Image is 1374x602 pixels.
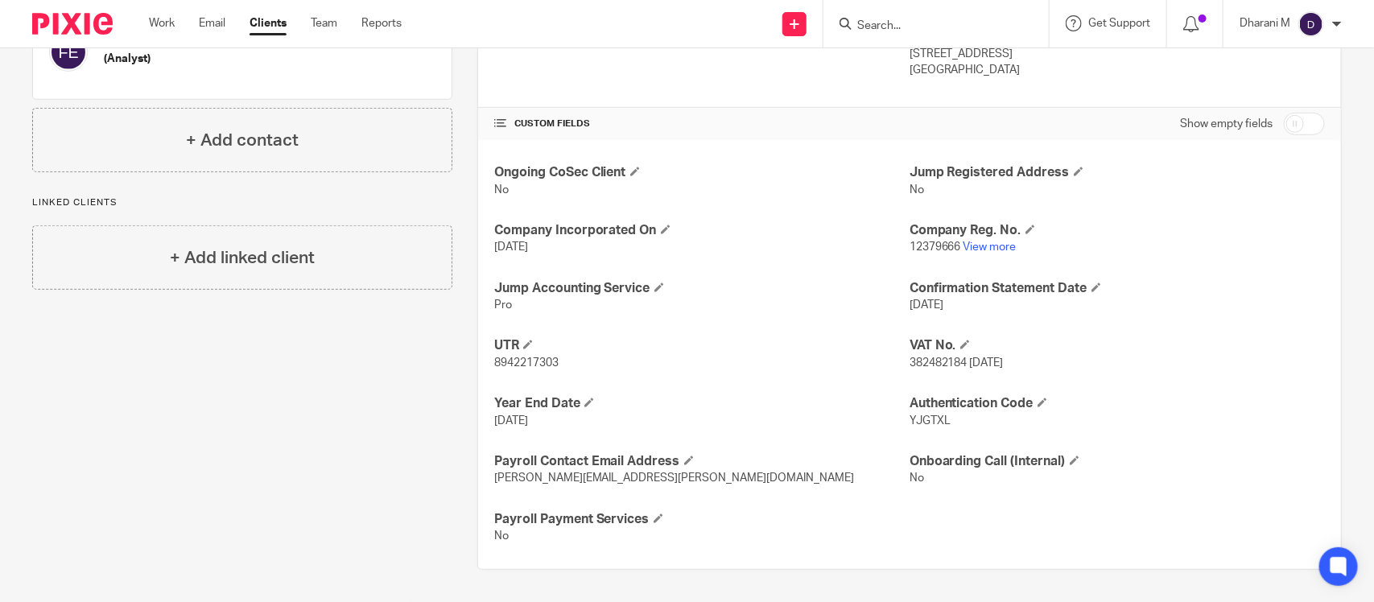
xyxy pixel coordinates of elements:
[32,13,113,35] img: Pixie
[494,453,910,470] h4: Payroll Contact Email Address
[856,19,1001,34] input: Search
[104,51,315,67] h5: (Analyst)
[910,164,1325,181] h4: Jump Registered Address
[494,241,528,253] span: [DATE]
[963,241,1017,253] a: View more
[494,337,910,354] h4: UTR
[910,241,961,253] span: 12379666
[494,299,512,311] span: Pro
[1088,18,1150,29] span: Get Support
[910,222,1325,239] h4: Company Reg. No.
[250,15,287,31] a: Clients
[910,280,1325,297] h4: Confirmation Statement Date
[910,415,951,427] span: YJGTXL
[910,184,924,196] span: No
[494,415,528,427] span: [DATE]
[1180,116,1273,132] label: Show empty fields
[910,453,1325,470] h4: Onboarding Call (Internal)
[910,472,924,484] span: No
[910,395,1325,412] h4: Authentication Code
[1240,15,1290,31] p: Dharani M
[199,15,225,31] a: Email
[910,299,943,311] span: [DATE]
[32,196,452,209] p: Linked clients
[49,33,88,72] img: svg%3E
[494,511,910,528] h4: Payroll Payment Services
[494,280,910,297] h4: Jump Accounting Service
[149,15,175,31] a: Work
[910,62,1325,78] p: [GEOGRAPHIC_DATA]
[494,222,910,239] h4: Company Incorporated On
[494,164,910,181] h4: Ongoing CoSec Client
[494,530,509,542] span: No
[311,15,337,31] a: Team
[910,46,1325,62] p: [STREET_ADDRESS]
[494,357,559,369] span: 8942217303
[494,184,509,196] span: No
[186,128,299,153] h4: + Add contact
[1298,11,1324,37] img: svg%3E
[910,357,1004,369] span: 382482184 [DATE]
[494,118,910,130] h4: CUSTOM FIELDS
[910,337,1325,354] h4: VAT No.
[170,245,315,270] h4: + Add linked client
[494,472,855,484] span: [PERSON_NAME][EMAIL_ADDRESS][PERSON_NAME][DOMAIN_NAME]
[494,395,910,412] h4: Year End Date
[361,15,402,31] a: Reports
